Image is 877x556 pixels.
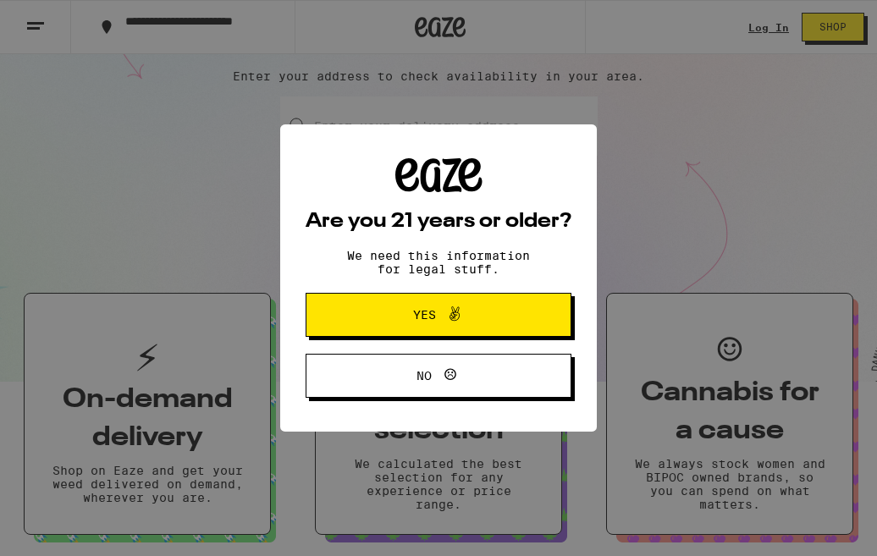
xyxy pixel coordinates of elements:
h2: Are you 21 years or older? [306,212,571,232]
span: Hi. Need any help? [10,12,122,25]
p: We need this information for legal stuff. [333,249,544,276]
button: Yes [306,293,571,337]
span: No [416,370,432,382]
span: Yes [413,309,436,321]
button: No [306,354,571,398]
